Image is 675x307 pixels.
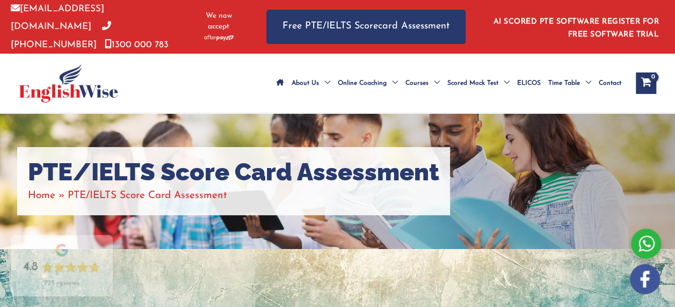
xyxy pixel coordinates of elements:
span: We now accept [198,11,239,32]
a: Scored Mock TestMenu Toggle [444,64,513,102]
a: Home [28,191,55,201]
img: white-facebook.png [630,264,660,294]
a: Time TableMenu Toggle [545,64,595,102]
span: Online Coaching [338,64,387,102]
a: Online CoachingMenu Toggle [334,64,402,102]
span: Courses [405,64,429,102]
img: cropped-ew-logo [19,64,118,103]
a: AI SCORED PTE SOFTWARE REGISTER FOR FREE SOFTWARE TRIAL [493,18,659,39]
a: 1300 000 783 [105,40,169,49]
span: Menu Toggle [429,64,440,102]
span: PTE/IELTS Score Card Assessment [68,191,227,201]
img: Afterpay-Logo [204,35,234,41]
aside: Header Widget 1 [487,9,664,44]
span: Menu Toggle [498,64,510,102]
h1: PTE/IELTS Score Card Assessment [28,158,439,187]
a: [EMAIL_ADDRESS][DOMAIN_NAME] [11,4,104,31]
span: About Us [292,64,319,102]
div: 725 reviews [44,279,79,288]
a: CoursesMenu Toggle [402,64,444,102]
nav: Breadcrumbs [28,187,439,204]
span: Menu Toggle [387,64,398,102]
span: Time Table [548,64,580,102]
div: 4.8 [23,260,38,275]
a: ELICOS [513,64,545,102]
nav: Site Navigation: Main Menu [273,64,625,102]
span: Scored Mock Test [447,64,498,102]
a: Contact [595,64,625,102]
div: Rating: 4.8 out of 5 [23,260,100,275]
a: [PHONE_NUMBER] [11,22,111,49]
a: About UsMenu Toggle [288,64,334,102]
span: Menu Toggle [319,64,330,102]
a: Free PTE/IELTS Scorecard Assessment [266,10,466,43]
span: Contact [599,64,621,102]
span: ELICOS [517,64,541,102]
a: View Shopping Cart, empty [636,72,656,94]
span: Menu Toggle [580,64,591,102]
